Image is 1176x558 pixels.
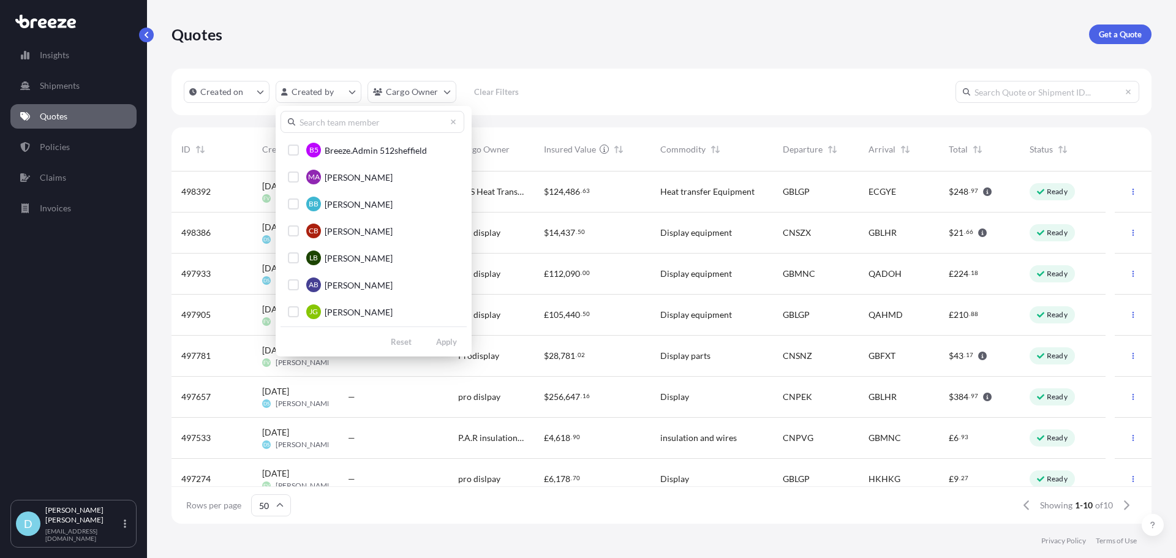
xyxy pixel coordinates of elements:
[281,219,467,243] button: CB[PERSON_NAME]
[391,336,412,348] p: Reset
[309,225,318,237] span: CB
[325,225,393,238] span: [PERSON_NAME]
[281,138,467,162] button: B5Breeze.Admin 512sheffield
[281,138,467,322] div: Select Option
[281,273,467,297] button: AB[PERSON_NAME]
[309,198,318,210] span: BB
[325,198,393,211] span: [PERSON_NAME]
[281,165,467,189] button: MA[PERSON_NAME]
[281,246,467,270] button: LB[PERSON_NAME]
[308,171,320,183] span: MA
[325,306,393,319] span: [PERSON_NAME]
[325,172,393,184] span: [PERSON_NAME]
[436,336,457,348] p: Apply
[381,332,421,352] button: Reset
[325,145,427,157] span: Breeze.Admin 512sheffield
[309,144,318,156] span: B5
[325,252,393,265] span: [PERSON_NAME]
[309,279,318,291] span: AB
[276,106,472,356] div: createdBy Filter options
[281,192,467,216] button: BB[PERSON_NAME]
[281,111,464,133] input: Search team member
[325,279,393,292] span: [PERSON_NAME]
[281,300,467,324] button: JG[PERSON_NAME]
[309,252,318,264] span: LB
[426,332,467,352] button: Apply
[309,306,318,318] span: JG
